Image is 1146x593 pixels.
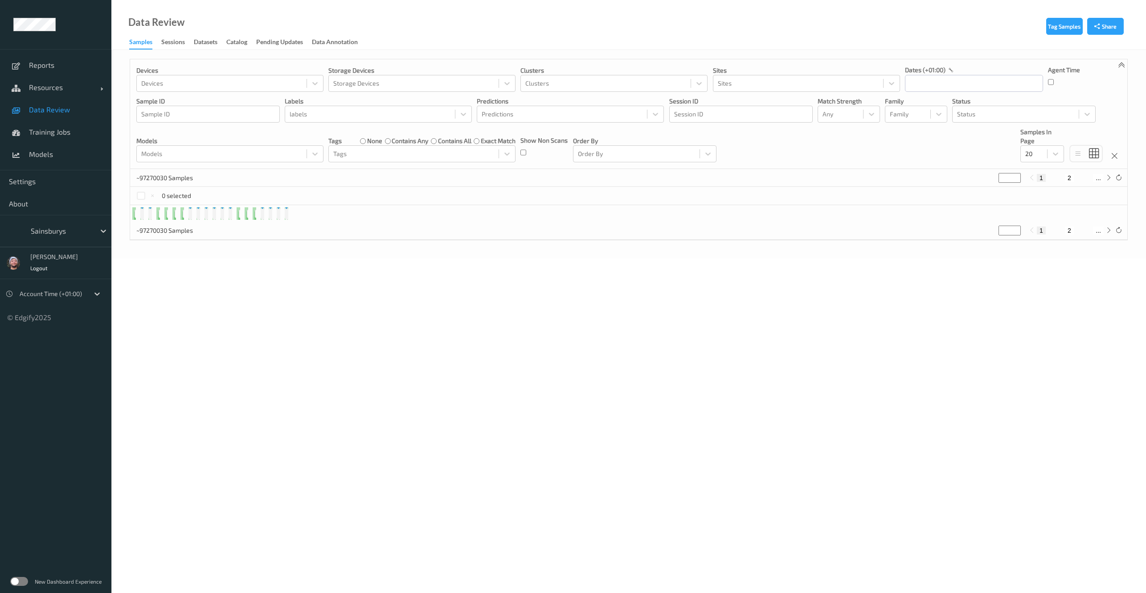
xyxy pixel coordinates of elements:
p: dates (+01:00) [905,66,945,74]
button: 1 [1037,174,1046,182]
p: Family [885,97,947,106]
div: Datasets [194,37,217,49]
div: Data Annotation [312,37,358,49]
button: Tag Samples [1046,18,1083,35]
div: Catalog [226,37,247,49]
p: Predictions [477,97,664,106]
p: ~97270030 Samples [136,173,203,182]
p: Models [136,136,323,145]
p: Order By [573,136,716,145]
div: Samples [129,37,152,49]
a: Data Annotation [312,36,367,49]
p: Show Non Scans [520,136,568,145]
p: Match Strength [818,97,880,106]
div: Sessions [161,37,185,49]
p: Sites [713,66,900,75]
p: Status [952,97,1096,106]
button: Share [1087,18,1124,35]
p: 0 selected [162,191,191,200]
label: contains any [392,136,428,145]
button: 2 [1065,226,1074,235]
div: Data Review [128,18,184,27]
div: Pending Updates [256,37,303,49]
button: 2 [1065,174,1074,182]
label: contains all [438,136,471,145]
a: Sessions [161,36,194,49]
p: Tags [328,136,342,145]
button: ... [1093,226,1104,235]
p: ~97270030 Samples [136,226,203,235]
p: Devices [136,66,323,75]
p: Session ID [669,97,813,106]
a: Catalog [226,36,256,49]
p: Clusters [520,66,708,75]
p: Storage Devices [328,66,516,75]
label: none [367,136,382,145]
p: labels [285,97,472,106]
button: ... [1093,174,1104,182]
label: exact match [481,136,516,145]
button: 1 [1037,226,1046,235]
a: Datasets [194,36,226,49]
a: Pending Updates [256,36,312,49]
p: Samples In Page [1020,128,1064,145]
p: Agent Time [1048,66,1080,74]
p: Sample ID [136,97,280,106]
a: Samples [129,36,161,49]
